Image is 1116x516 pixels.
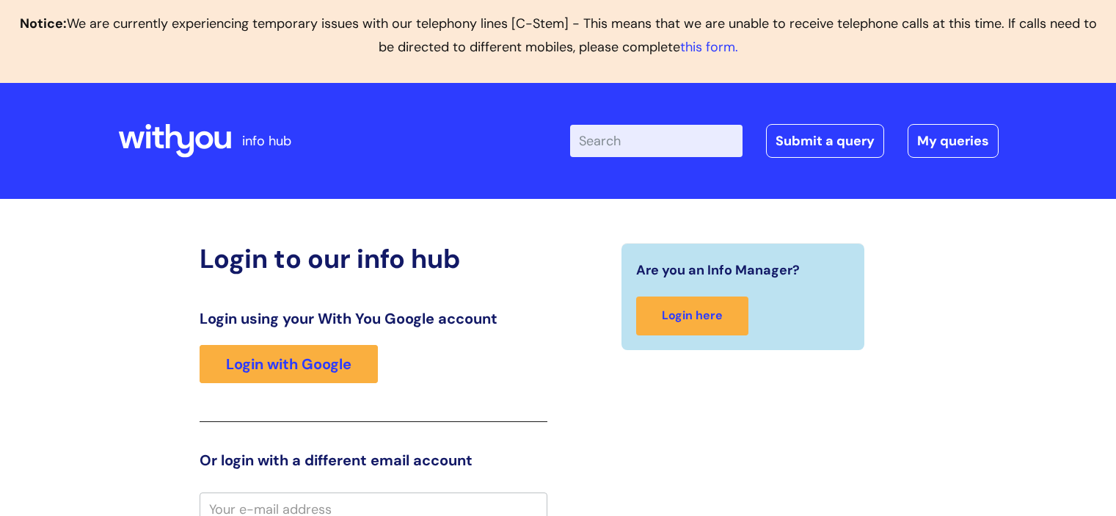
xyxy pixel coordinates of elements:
[242,129,291,153] p: info hub
[200,310,547,327] h3: Login using your With You Google account
[20,15,67,32] b: Notice:
[636,297,748,335] a: Login here
[636,258,800,282] span: Are you an Info Manager?
[680,38,738,56] a: this form.
[908,124,999,158] a: My queries
[766,124,884,158] a: Submit a query
[200,243,547,275] h2: Login to our info hub
[200,345,378,383] a: Login with Google
[570,125,743,157] input: Search
[200,451,547,469] h3: Or login with a different email account
[12,12,1104,59] p: We are currently experiencing temporary issues with our telephony lines [C-Stem] - This means tha...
